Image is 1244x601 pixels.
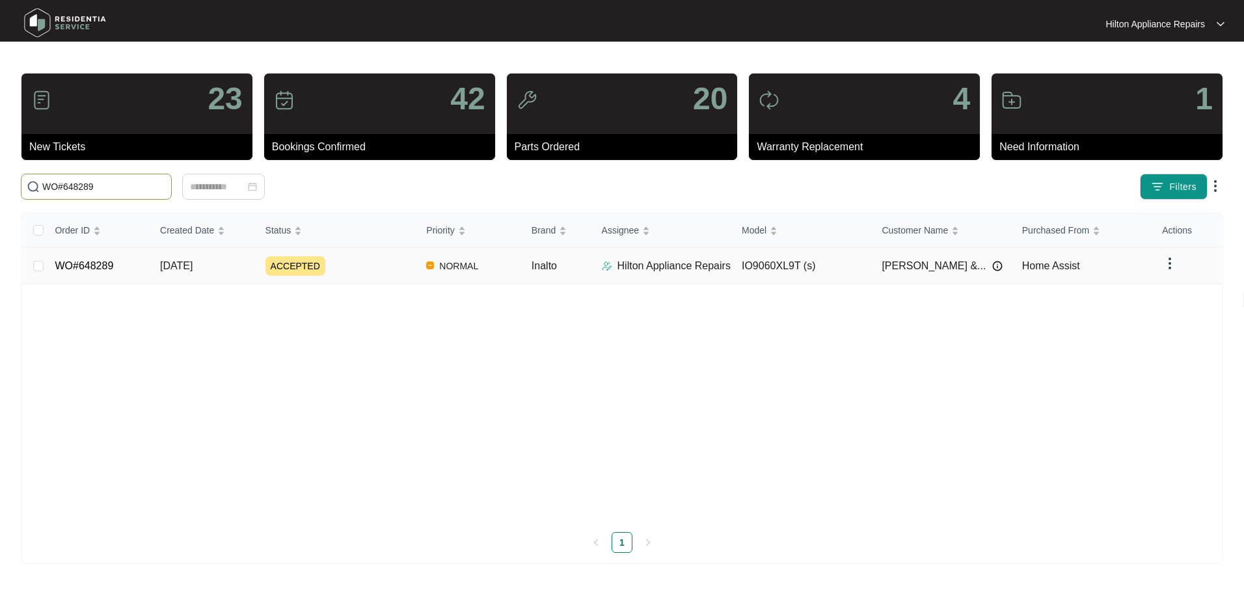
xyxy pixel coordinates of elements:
[272,139,495,155] p: Bookings Confirmed
[450,83,485,114] p: 42
[1169,180,1197,194] span: Filters
[521,213,591,248] th: Brand
[742,223,766,237] span: Model
[638,532,658,553] button: right
[1208,178,1223,194] img: dropdown arrow
[882,223,948,237] span: Customer Name
[29,139,252,155] p: New Tickets
[999,139,1223,155] p: Need Information
[160,223,214,237] span: Created Date
[265,256,325,276] span: ACCEPTED
[757,139,980,155] p: Warranty Replacement
[426,261,434,269] img: Vercel Logo
[992,261,1003,271] img: Info icon
[586,532,606,553] li: Previous Page
[55,223,90,237] span: Order ID
[208,83,242,114] p: 23
[31,90,52,111] img: icon
[150,213,255,248] th: Created Date
[617,258,731,274] p: Hilton Appliance Repairs
[515,139,738,155] p: Parts Ordered
[1012,213,1152,248] th: Purchased From
[638,532,658,553] li: Next Page
[612,533,632,552] a: 1
[612,532,632,553] li: 1
[1195,83,1213,114] p: 1
[265,223,291,237] span: Status
[42,180,166,194] input: Search by Order Id, Assignee Name, Customer Name, Brand and Model
[1022,223,1089,237] span: Purchased From
[255,213,416,248] th: Status
[1152,213,1222,248] th: Actions
[55,260,113,271] a: WO#648289
[592,539,600,546] span: left
[44,213,150,248] th: Order ID
[871,213,1011,248] th: Customer Name
[532,223,556,237] span: Brand
[274,90,295,111] img: icon
[759,90,779,111] img: icon
[20,3,111,42] img: residentia service logo
[644,539,652,546] span: right
[160,260,193,271] span: [DATE]
[517,90,537,111] img: icon
[1001,90,1022,111] img: icon
[591,213,731,248] th: Assignee
[532,260,557,271] span: Inalto
[434,258,483,274] span: NORMAL
[426,223,455,237] span: Priority
[1217,21,1224,27] img: dropdown arrow
[731,213,871,248] th: Model
[731,248,871,284] td: IO9060XL9T (s)
[1140,174,1208,200] button: filter iconFilters
[416,213,521,248] th: Priority
[953,83,970,114] p: 4
[1151,180,1164,193] img: filter icon
[602,223,640,237] span: Assignee
[882,258,986,274] span: [PERSON_NAME] &...
[602,261,612,271] img: Assigner Icon
[1022,260,1080,271] span: Home Assist
[1162,256,1178,271] img: dropdown arrow
[693,83,727,114] p: 20
[1105,18,1205,31] p: Hilton Appliance Repairs
[586,532,606,553] button: left
[27,180,40,193] img: search-icon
